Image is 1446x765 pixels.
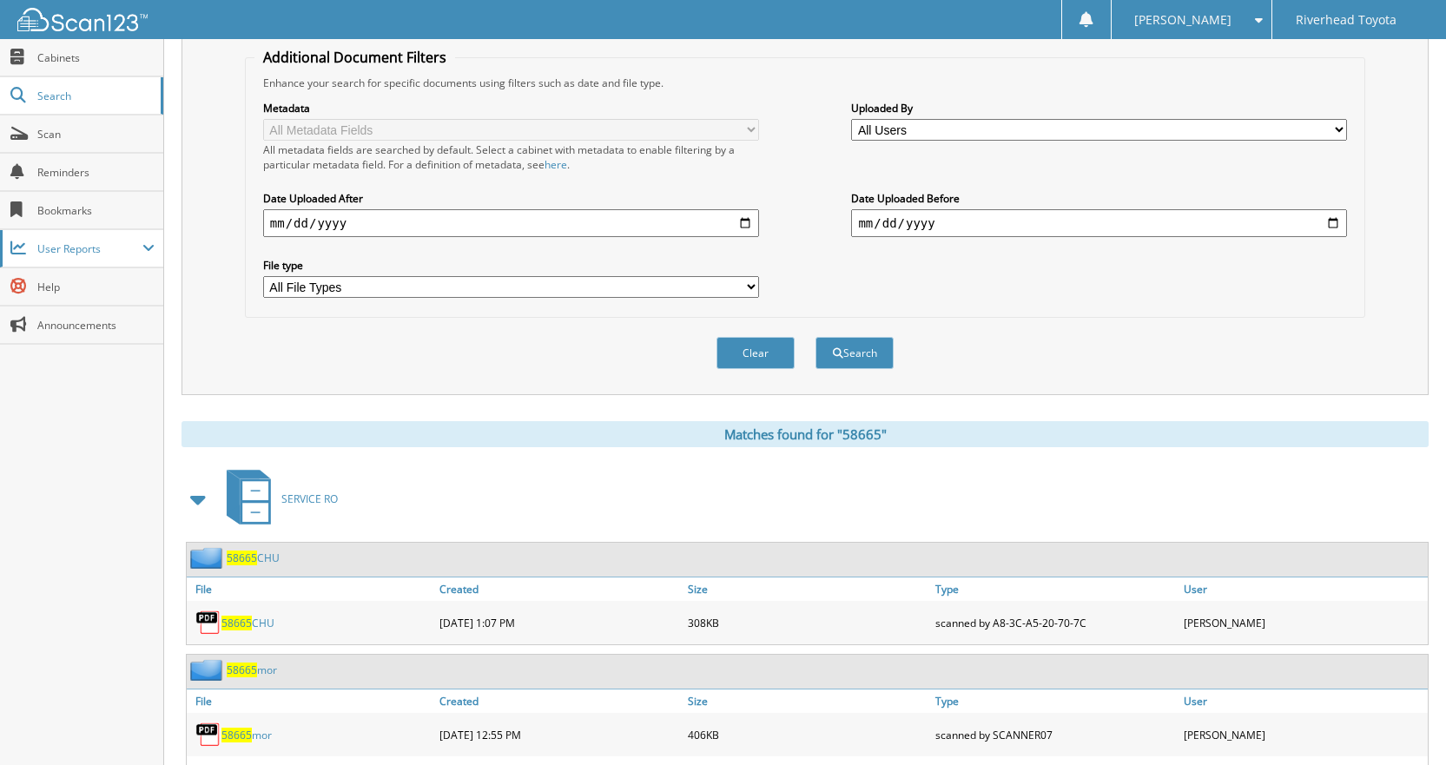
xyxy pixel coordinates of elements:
[221,616,252,630] span: 58665
[182,421,1429,447] div: Matches found for "58665"
[227,663,277,677] a: 58665mor
[195,722,221,748] img: PDF.png
[263,191,759,206] label: Date Uploaded After
[37,280,155,294] span: Help
[851,101,1347,115] label: Uploaded By
[37,318,155,333] span: Announcements
[435,577,683,601] a: Created
[435,717,683,752] div: [DATE] 12:55 PM
[683,605,932,640] div: 308KB
[37,165,155,180] span: Reminders
[1179,605,1428,640] div: [PERSON_NAME]
[851,191,1347,206] label: Date Uploaded Before
[37,127,155,142] span: Scan
[37,241,142,256] span: User Reports
[254,48,455,67] legend: Additional Document Filters
[1179,689,1428,713] a: User
[187,689,435,713] a: File
[931,577,1179,601] a: Type
[221,616,274,630] a: 58665CHU
[190,659,227,681] img: folder2.png
[187,577,435,601] a: File
[221,728,252,742] span: 58665
[263,142,759,172] div: All metadata fields are searched by default. Select a cabinet with metadata to enable filtering b...
[1296,15,1396,25] span: Riverhead Toyota
[815,337,894,369] button: Search
[1359,682,1446,765] iframe: Chat Widget
[1134,15,1231,25] span: [PERSON_NAME]
[227,663,257,677] span: 58665
[545,157,567,172] a: here
[17,8,148,31] img: scan123-logo-white.svg
[931,689,1179,713] a: Type
[435,689,683,713] a: Created
[683,717,932,752] div: 406KB
[37,89,152,103] span: Search
[263,101,759,115] label: Metadata
[1179,577,1428,601] a: User
[227,551,257,565] span: 58665
[227,551,280,565] a: 58665CHU
[37,203,155,218] span: Bookmarks
[190,547,227,569] img: folder2.png
[435,605,683,640] div: [DATE] 1:07 PM
[1179,717,1428,752] div: [PERSON_NAME]
[263,209,759,237] input: start
[851,209,1347,237] input: end
[716,337,795,369] button: Clear
[931,605,1179,640] div: scanned by A8-3C-A5-20-70-7C
[263,258,759,273] label: File type
[281,491,338,506] span: SERVICE RO
[195,610,221,636] img: PDF.png
[216,465,338,533] a: SERVICE RO
[683,689,932,713] a: Size
[683,577,932,601] a: Size
[931,717,1179,752] div: scanned by SCANNER07
[254,76,1356,90] div: Enhance your search for specific documents using filters such as date and file type.
[37,50,155,65] span: Cabinets
[221,728,272,742] a: 58665mor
